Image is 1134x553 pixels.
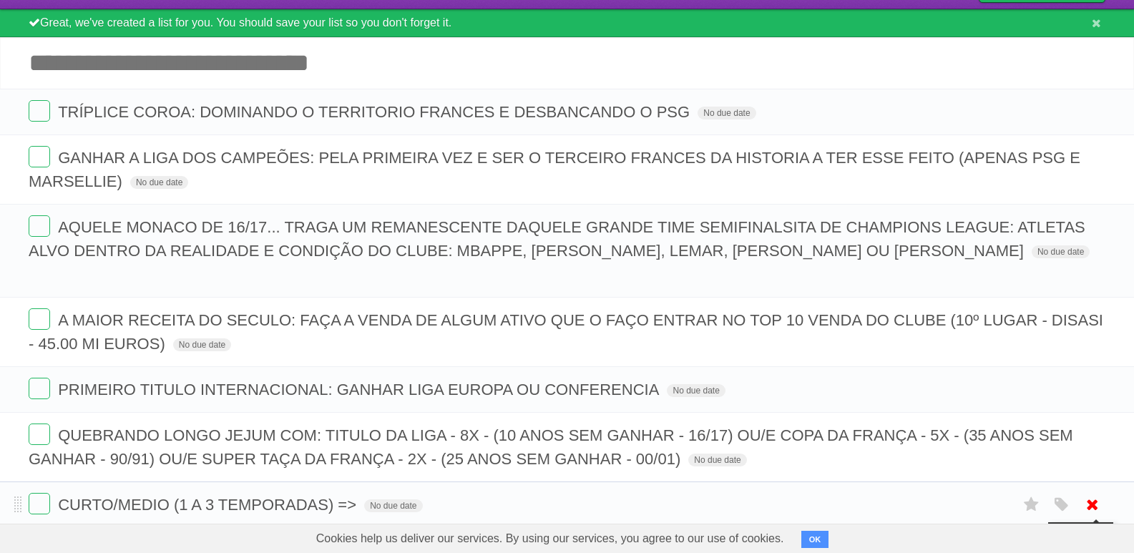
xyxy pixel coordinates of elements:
span: Cookies help us deliver our services. By using our services, you agree to our use of cookies. [302,524,798,553]
label: Done [29,146,50,167]
label: Done [29,100,50,122]
span: No due date [667,384,725,397]
span: PRIMEIRO TITULO INTERNACIONAL: GANHAR LIGA EUROPA OU CONFERENCIA [58,381,663,398]
span: No due date [698,107,756,119]
span: AQUELE MONACO DE 16/17... TRAGA UM REMANESCENTE DAQUELE GRANDE TIME SEMIFINALSITA DE CHAMPIONS LE... [29,218,1085,260]
span: No due date [688,454,746,466]
label: Done [29,378,50,399]
span: No due date [1032,245,1090,258]
span: No due date [130,176,188,189]
span: TRÍPLICE COROA: DOMINANDO O TERRITORIO FRANCES E DESBANCANDO O PSG [58,103,693,121]
span: QUEBRANDO LONGO JEJUM COM: TITULO DA LIGA - 8X - (10 ANOS SEM GANHAR - 16/17) OU/E COPA DA FRANÇA... [29,426,1073,468]
span: No due date [173,338,231,351]
span: No due date [364,499,422,512]
label: Done [29,493,50,514]
button: OK [801,531,829,548]
label: Done [29,308,50,330]
span: A MAIOR RECEITA DO SECULO: FAÇA A VENDA DE ALGUM ATIVO QUE O FAÇO ENTRAR NO TOP 10 VENDA DO CLUBE... [29,311,1103,353]
label: Star task [1018,493,1045,517]
label: Done [29,215,50,237]
span: GANHAR A LIGA DOS CAMPEÕES: PELA PRIMEIRA VEZ E SER O TERCEIRO FRANCES DA HISTORIA A TER ESSE FEI... [29,149,1080,190]
label: Done [29,424,50,445]
span: CURTO/MEDIO (1 A 3 TEMPORADAS) => [58,496,360,514]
